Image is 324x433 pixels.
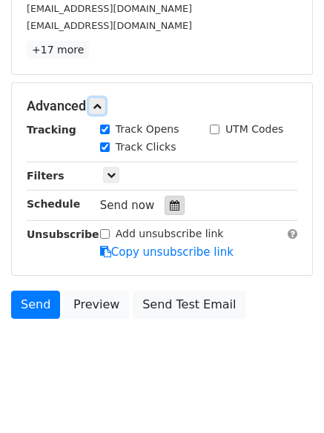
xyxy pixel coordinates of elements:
[27,124,76,136] strong: Tracking
[116,122,179,137] label: Track Opens
[27,228,99,240] strong: Unsubscribe
[27,98,297,114] h5: Advanced
[27,3,192,14] small: [EMAIL_ADDRESS][DOMAIN_NAME]
[100,199,155,212] span: Send now
[27,170,65,182] strong: Filters
[27,41,89,59] a: +17 more
[64,291,129,319] a: Preview
[100,245,234,259] a: Copy unsubscribe link
[11,291,60,319] a: Send
[116,139,176,155] label: Track Clicks
[225,122,283,137] label: UTM Codes
[250,362,324,433] iframe: Chat Widget
[133,291,245,319] a: Send Test Email
[27,198,80,210] strong: Schedule
[27,20,192,31] small: [EMAIL_ADDRESS][DOMAIN_NAME]
[116,226,224,242] label: Add unsubscribe link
